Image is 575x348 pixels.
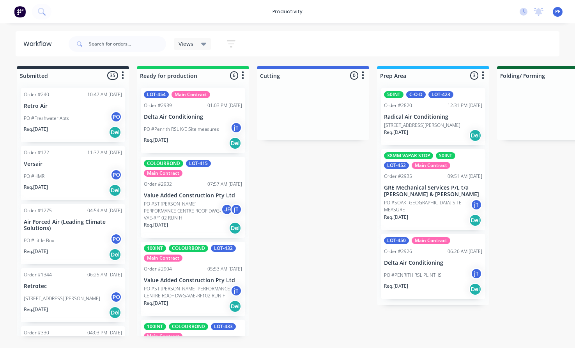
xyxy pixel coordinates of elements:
[14,6,26,18] img: Factory
[384,162,409,169] div: LOT-452
[21,88,125,142] div: Order #24010:47 AM [DATE]Retro AirPO #Freshwater AptsPOReq.[DATE]Del
[207,265,242,272] div: 05:53 AM [DATE]
[229,300,241,313] div: Del
[230,204,242,215] div: jT
[21,146,125,200] div: Order #17211:37 AM [DATE]VersairPO #HMRIPOReq.[DATE]Del
[384,91,403,98] div: 50INT
[469,283,481,295] div: Del
[384,248,412,255] div: Order #2926
[24,103,122,109] p: Retro Air
[179,40,193,48] span: Views
[109,248,121,261] div: Del
[141,242,245,316] div: 100INTCOLOURBONDLOT-432Main ContractOrder #290405:53 AM [DATE]Value Added Construction Pty LtdPO ...
[110,233,122,245] div: PO
[89,36,166,52] input: Search for orders...
[448,248,482,255] div: 06:26 AM [DATE]
[144,300,168,307] p: Req. [DATE]
[24,173,46,180] p: PO #HMRI
[384,185,482,198] p: GRE Mechanical Services P/L t/a [PERSON_NAME] & [PERSON_NAME]
[207,181,242,188] div: 07:57 AM [DATE]
[381,234,485,299] div: LOT-450Main ContractOrder #292606:26 AM [DATE]Delta Air ConditioningPO #PENRITH RSL PLINTHSjTReq....
[471,268,482,279] div: jT
[24,237,54,244] p: PO #Little Box
[24,271,52,278] div: Order #1344
[21,204,125,265] div: Order #127504:54 AM [DATE]Air Forced Air (Leading Climate Solutions)PO #Little BoxPOReq.[DATE]Del
[87,271,122,278] div: 06:25 AM [DATE]
[87,149,122,156] div: 11:37 AM [DATE]
[172,91,210,98] div: Main Contract
[87,329,122,336] div: 04:03 PM [DATE]
[384,237,409,244] div: LOT-450
[144,137,168,144] p: Req. [DATE]
[428,91,453,98] div: LOT-423
[169,245,208,252] div: COLOURBOND
[384,102,412,109] div: Order #2820
[110,111,122,123] div: PO
[471,199,482,211] div: jT
[109,184,121,197] div: Del
[269,6,306,18] div: productivity
[144,126,219,133] p: PO #Penrith RSL K/E Site measures
[384,260,482,266] p: Delta Air Conditioning
[448,173,482,180] div: 09:51 AM [DATE]
[141,88,245,153] div: LOT-454Main ContractOrder #293901:03 PM [DATE]Delta Air ConditioningPO #Penrith RSL K/E Site meas...
[24,161,122,167] p: Versair
[211,245,236,252] div: LOT-432
[211,323,236,330] div: LOT-433
[24,91,49,98] div: Order #240
[144,323,166,330] div: 100INT
[412,162,450,169] div: Main Contract
[24,207,52,214] div: Order #1275
[144,265,172,272] div: Order #2904
[384,272,442,279] p: PO #PENRITH RSL PLINTHS
[87,91,122,98] div: 10:47 AM [DATE]
[24,184,48,191] p: Req. [DATE]
[555,8,560,15] span: PF
[109,126,121,139] div: Del
[221,204,233,215] div: JF
[144,170,182,177] div: Main Contract
[229,222,241,234] div: Del
[144,277,242,284] p: Value Added Construction Pty Ltd
[24,306,48,313] p: Req. [DATE]
[384,114,482,120] p: Radical Air Conditioning
[384,152,433,159] div: 38MM VAPAR STOP
[384,214,408,221] p: Req. [DATE]
[406,91,426,98] div: C-O-D
[144,221,168,228] p: Req. [DATE]
[469,129,481,142] div: Del
[144,255,182,262] div: Main Contract
[144,200,221,221] p: PO #ST [PERSON_NAME] PERFORMANCE CENTRE ROOF DWG-VAE-RF102 RUN H
[141,157,245,238] div: COLOURBONDLOT-415Main ContractOrder #293207:57 AM [DATE]Value Added Construction Pty LtdPO #ST [P...
[144,333,182,340] div: Main Contract
[21,268,125,322] div: Order #134406:25 AM [DATE]Retrotec[STREET_ADDRESS][PERSON_NAME]POReq.[DATE]Del
[230,122,242,134] div: jT
[469,214,481,227] div: Del
[169,323,208,330] div: COLOURBOND
[24,248,48,255] p: Req. [DATE]
[381,88,485,145] div: 50INTC-O-DLOT-423Order #282012:31 PM [DATE]Radical Air Conditioning[STREET_ADDRESS][PERSON_NAME]R...
[24,115,69,122] p: PO #Freshwater Apts
[448,102,482,109] div: 12:31 PM [DATE]
[144,181,172,188] div: Order #2932
[144,285,230,299] p: PO #ST [PERSON_NAME] PERFORMANCE CENTRE ROOF DWG-VAE-RF102 RUN F
[436,152,455,159] div: 50INT
[144,245,166,252] div: 100INT
[109,306,121,319] div: Del
[384,173,412,180] div: Order #2935
[23,39,55,49] div: Workflow
[24,329,49,336] div: Order #330
[381,149,485,230] div: 38MM VAPAR STOP50INTLOT-452Main ContractOrder #293509:51 AM [DATE]GRE Mechanical Services P/L t/a...
[144,192,242,199] p: Value Added Construction Pty Ltd
[384,283,408,290] p: Req. [DATE]
[412,237,450,244] div: Main Contract
[144,160,183,167] div: COLOURBOND
[110,169,122,181] div: PO
[144,91,169,98] div: LOT-454
[384,129,408,136] p: Req. [DATE]
[24,295,100,302] p: [STREET_ADDRESS][PERSON_NAME]
[207,102,242,109] div: 01:03 PM [DATE]
[24,283,122,290] p: Retrotec
[24,219,122,232] p: Air Forced Air (Leading Climate Solutions)
[24,126,48,133] p: Req. [DATE]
